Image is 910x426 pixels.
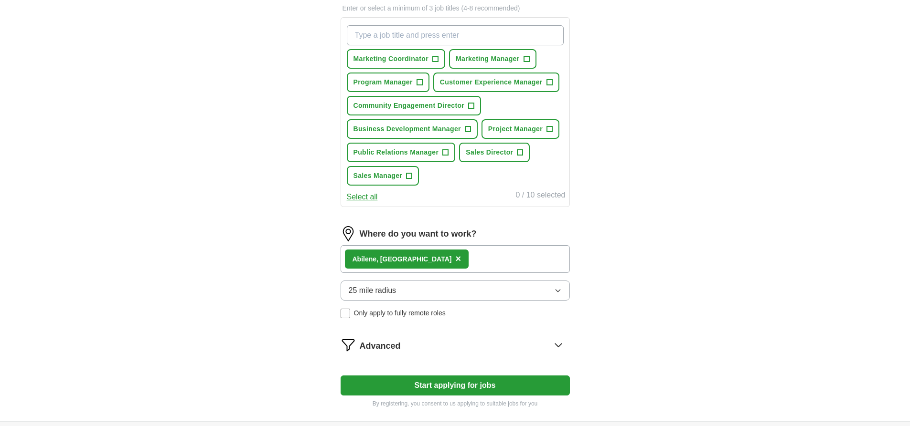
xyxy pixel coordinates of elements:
button: Sales Manager [347,166,419,186]
input: Only apply to fully remote roles [341,309,350,318]
span: Project Manager [488,124,543,134]
span: Sales Manager [353,171,403,181]
img: filter [341,337,356,353]
button: Select all [347,191,378,203]
button: 25 mile radius [341,281,570,301]
button: Marketing Coordinator [347,49,445,69]
span: Sales Director [466,147,513,157]
span: Only apply to fully remote roles [354,308,446,318]
p: Enter or select a minimum of 3 job titles (4-8 recommended) [341,3,570,13]
div: , [GEOGRAPHIC_DATA] [353,254,452,264]
strong: Abilene [353,255,377,263]
span: Community Engagement Director [353,101,465,111]
button: Start applying for jobs [341,375,570,395]
span: Customer Experience Manager [440,77,543,87]
span: × [455,253,461,264]
input: Type a job title and press enter [347,25,564,45]
button: Community Engagement Director [347,96,482,115]
span: Marketing Coordinator [353,54,428,64]
span: Marketing Manager [456,54,520,64]
span: Public Relations Manager [353,147,439,157]
button: Public Relations Manager [347,143,456,162]
img: location.png [341,226,356,241]
span: Program Manager [353,77,413,87]
button: Project Manager [482,119,559,139]
button: Sales Director [459,143,530,162]
span: 25 mile radius [349,285,396,296]
button: Customer Experience Manager [433,73,559,92]
div: 0 / 10 selected [515,189,565,203]
button: Business Development Manager [347,119,478,139]
p: By registering, you consent to us applying to suitable jobs for you [341,399,570,408]
button: Program Manager [347,73,429,92]
button: × [455,252,461,266]
label: Where do you want to work? [360,228,477,240]
span: Advanced [360,340,401,353]
button: Marketing Manager [449,49,536,69]
span: Business Development Manager [353,124,461,134]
